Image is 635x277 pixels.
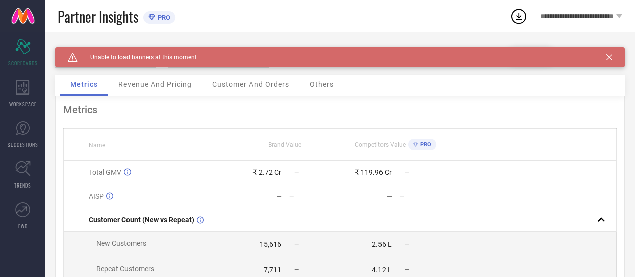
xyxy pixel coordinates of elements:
span: — [405,266,409,273]
span: TRENDS [14,181,31,189]
div: 15,616 [260,240,281,248]
span: — [294,169,299,176]
span: — [405,241,409,248]
span: PRO [155,14,170,21]
span: — [294,241,299,248]
span: Total GMV [89,168,121,176]
div: — [387,192,392,200]
div: 7,711 [264,266,281,274]
span: Metrics [70,80,98,88]
span: SUGGESTIONS [8,141,38,148]
span: Name [89,142,105,149]
div: — [289,193,340,200]
div: ₹ 2.72 Cr [252,168,281,176]
div: Open download list [510,7,528,25]
div: — [276,192,282,200]
span: SCORECARDS [8,59,38,67]
span: PRO [418,141,431,148]
span: Competitors Value [355,141,406,148]
div: 2.56 L [372,240,392,248]
span: New Customers [96,239,146,247]
span: Customer Count (New vs Repeat) [89,216,194,224]
div: — [400,193,450,200]
div: Metrics [63,104,617,116]
span: WORKSPACE [9,100,37,108]
div: ₹ 119.96 Cr [355,168,392,176]
span: Customer And Orders [212,80,289,88]
span: Repeat Customers [96,265,154,273]
div: 4.12 L [372,266,392,274]
span: — [294,266,299,273]
span: Revenue And Pricing [118,80,192,88]
div: Brand [55,47,156,54]
span: AISP [89,192,104,200]
span: — [405,169,409,176]
span: Unable to load banners at this moment [78,54,197,61]
span: Partner Insights [58,6,138,27]
span: Others [310,80,334,88]
span: Brand Value [268,141,301,148]
span: FWD [18,222,28,230]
